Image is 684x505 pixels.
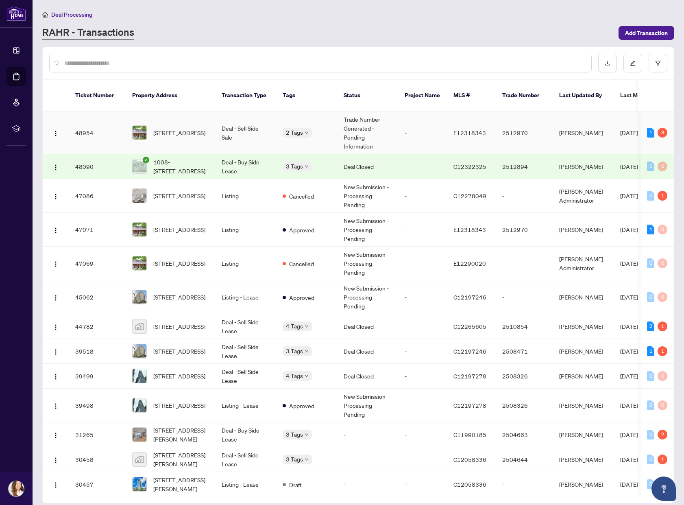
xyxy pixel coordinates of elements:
[153,225,205,234] span: [STREET_ADDRESS]
[655,60,661,66] span: filter
[553,447,614,472] td: [PERSON_NAME]
[453,431,486,438] span: C11990185
[337,472,398,497] td: -
[553,247,614,280] td: [PERSON_NAME] Administrator
[453,348,486,355] span: C12197246
[42,26,134,40] a: RAHR - Transactions
[153,128,205,137] span: [STREET_ADDRESS]
[398,314,447,339] td: -
[453,260,486,267] span: E12290020
[619,26,674,40] button: Add Transaction
[620,192,638,199] span: [DATE]
[496,280,553,314] td: -
[52,374,59,380] img: Logo
[133,428,146,442] img: thumbnail-img
[289,480,302,489] span: Draft
[398,280,447,314] td: -
[337,422,398,447] td: -
[453,372,486,380] span: C12197278
[553,314,614,339] td: [PERSON_NAME]
[337,111,398,154] td: Trade Number Generated - Pending Information
[69,179,126,213] td: 47086
[620,91,670,100] span: Last Modified Date
[215,339,276,364] td: Deal - Sell Side Lease
[215,280,276,314] td: Listing - Lease
[215,389,276,422] td: Listing - Lease
[337,389,398,422] td: New Submission - Processing Pending
[496,339,553,364] td: 2508471
[496,314,553,339] td: 2510854
[453,323,486,330] span: C12265605
[620,260,638,267] span: [DATE]
[453,402,486,409] span: C12197278
[337,364,398,389] td: Deal Closed
[215,179,276,213] td: Listing
[496,472,553,497] td: -
[133,477,146,491] img: thumbnail-img
[52,295,59,301] img: Logo
[649,54,667,72] button: filter
[553,339,614,364] td: [PERSON_NAME]
[620,431,638,438] span: [DATE]
[647,430,654,439] div: 0
[398,447,447,472] td: -
[52,193,59,200] img: Logo
[49,291,62,304] button: Logo
[49,478,62,491] button: Logo
[69,364,126,389] td: 39499
[337,154,398,179] td: Deal Closed
[658,346,667,356] div: 1
[651,477,676,501] button: Open asap
[153,191,205,200] span: [STREET_ADDRESS]
[496,80,553,111] th: Trade Number
[453,293,486,301] span: C12197246
[133,126,146,140] img: thumbnail-img
[289,192,314,201] span: Cancelled
[623,54,642,72] button: edit
[286,128,303,137] span: 2 Tags
[153,475,209,493] span: [STREET_ADDRESS][PERSON_NAME]
[658,128,667,138] div: 3
[305,433,309,437] span: down
[647,371,654,381] div: 0
[69,154,126,179] td: 48090
[69,280,126,314] td: 45062
[215,447,276,472] td: Deal - Sell Side Lease
[49,345,62,358] button: Logo
[496,213,553,247] td: 2512970
[620,129,638,136] span: [DATE]
[553,422,614,447] td: [PERSON_NAME]
[153,426,209,444] span: [STREET_ADDRESS][PERSON_NAME]
[453,163,486,170] span: C12322325
[69,389,126,422] td: 39498
[553,154,614,179] td: [PERSON_NAME]
[69,213,126,247] td: 47071
[153,259,205,268] span: [STREET_ADDRESS]
[49,223,62,236] button: Logo
[598,54,617,72] button: download
[153,372,205,380] span: [STREET_ADDRESS]
[337,280,398,314] td: New Submission - Processing Pending
[553,364,614,389] td: [PERSON_NAME]
[52,130,59,137] img: Logo
[286,371,303,380] span: 4 Tags
[398,422,447,447] td: -
[52,457,59,463] img: Logo
[496,422,553,447] td: 2504663
[52,324,59,330] img: Logo
[496,247,553,280] td: -
[286,321,303,331] span: 4 Tags
[337,179,398,213] td: New Submission - Processing Pending
[9,481,24,496] img: Profile Icon
[398,213,447,247] td: -
[286,455,303,464] span: 3 Tags
[52,482,59,488] img: Logo
[49,320,62,333] button: Logo
[647,225,654,234] div: 1
[69,339,126,364] td: 39518
[133,160,146,173] img: thumbnail-img
[647,400,654,410] div: 0
[453,481,486,488] span: C12058336
[215,422,276,447] td: Deal - Buy Side Lease
[69,472,126,497] td: 30457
